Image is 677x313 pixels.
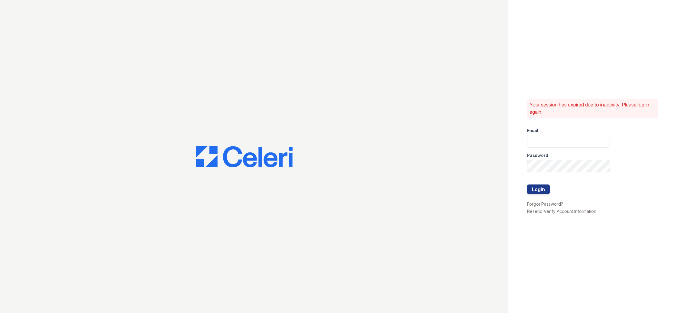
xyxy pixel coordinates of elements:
p: Your session has expired due to inactivity. Please log in again. [530,101,655,116]
button: Login [527,184,550,194]
img: CE_Logo_Blue-a8612792a0a2168367f1c8372b55b34899dd931a85d93a1a3d3e32e68fde9ad4.png [196,146,293,168]
a: Resend Verify Account Information [527,209,596,214]
label: Password [527,152,548,158]
a: Forgot Password? [527,201,563,207]
label: Email [527,128,538,134]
